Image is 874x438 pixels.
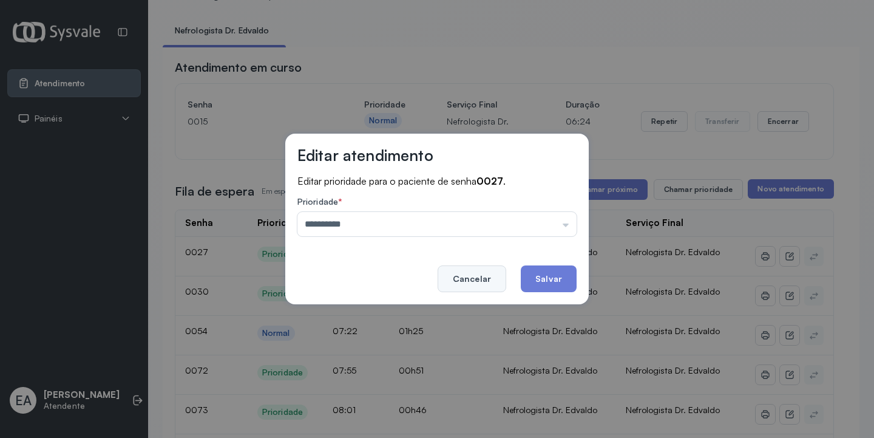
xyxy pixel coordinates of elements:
[297,146,433,165] h3: Editar atendimento
[521,265,577,292] button: Salvar
[297,175,506,187] span: Editar prioridade para o paciente de senha .
[297,196,338,207] span: Prioridade
[438,265,506,292] button: Cancelar
[476,175,503,187] strong: 0027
